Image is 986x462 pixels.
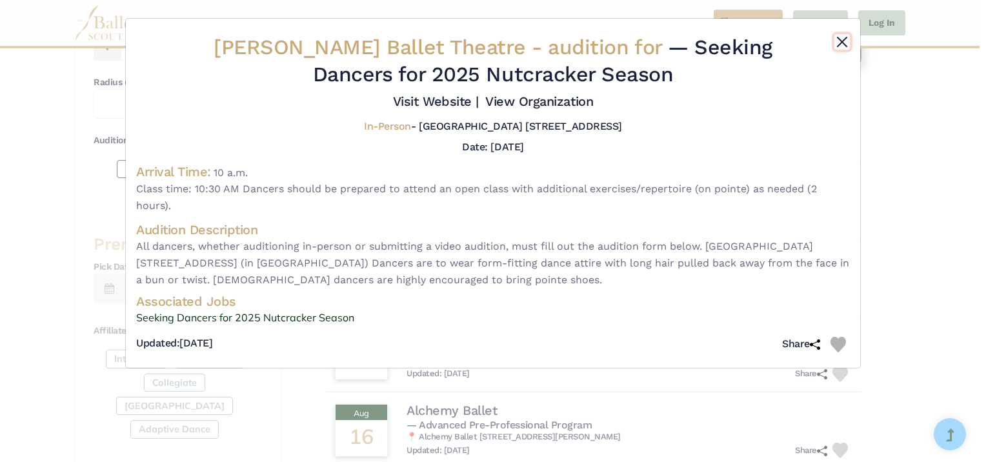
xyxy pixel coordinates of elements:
[136,221,850,238] h4: Audition Description
[214,35,668,59] span: [PERSON_NAME] Ballet Theatre -
[136,238,850,288] span: All dancers, whether auditioning in-person or submitting a video audition, must fill out the audi...
[136,181,850,214] span: Class time: 10:30 AM Dancers should be prepared to attend an open class with additional exercises...
[136,164,211,179] h4: Arrival Time:
[364,120,411,132] span: In-Person
[136,337,212,350] h5: [DATE]
[393,94,479,109] a: Visit Website |
[364,120,621,134] h5: - [GEOGRAPHIC_DATA] [STREET_ADDRESS]
[136,293,850,310] h4: Associated Jobs
[548,35,661,59] span: audition for
[313,35,772,86] span: — Seeking Dancers for 2025 Nutcracker Season
[782,337,820,351] h5: Share
[462,141,523,153] h5: Date: [DATE]
[214,166,248,179] span: 10 a.m.
[136,310,850,326] a: Seeking Dancers for 2025 Nutcracker Season
[834,34,850,50] button: Close
[485,94,593,109] a: View Organization
[136,337,179,349] span: Updated:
